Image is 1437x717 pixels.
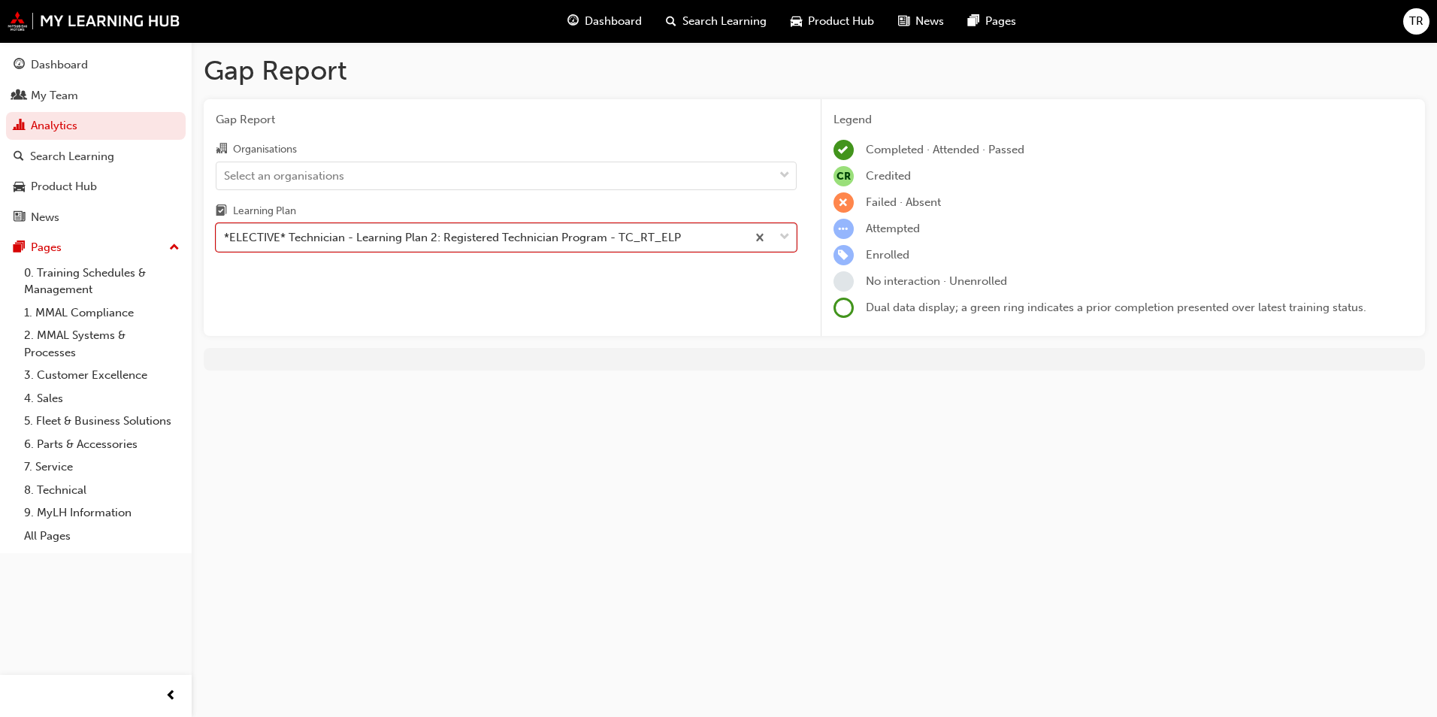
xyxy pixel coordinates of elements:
button: Pages [6,234,186,262]
span: Credited [866,169,911,183]
span: Gap Report [216,111,797,129]
a: My Team [6,82,186,110]
span: up-icon [169,238,180,258]
a: 3. Customer Excellence [18,364,186,387]
div: Pages [31,239,62,256]
span: learningRecordVerb_FAIL-icon [833,192,854,213]
div: Dashboard [31,56,88,74]
div: Organisations [233,142,297,157]
div: My Team [31,87,78,104]
span: learningRecordVerb_ENROLL-icon [833,245,854,265]
a: news-iconNews [886,6,956,37]
span: pages-icon [14,241,25,255]
span: Pages [985,13,1016,30]
span: down-icon [779,166,790,186]
a: 4. Sales [18,387,186,410]
div: Product Hub [31,178,97,195]
a: Search Learning [6,143,186,171]
div: Select an organisations [224,167,344,184]
a: News [6,204,186,231]
span: learningRecordVerb_COMPLETE-icon [833,140,854,160]
span: people-icon [14,89,25,103]
span: Attempted [866,222,920,235]
span: search-icon [14,150,24,164]
span: guage-icon [14,59,25,72]
a: All Pages [18,525,186,548]
a: car-iconProduct Hub [779,6,886,37]
a: 5. Fleet & Business Solutions [18,410,186,433]
span: news-icon [898,12,909,31]
span: Failed · Absent [866,195,941,209]
img: mmal [8,11,180,31]
div: Learning Plan [233,204,296,219]
span: Search Learning [682,13,767,30]
a: Product Hub [6,173,186,201]
span: Dual data display; a green ring indicates a prior completion presented over latest training status. [866,301,1366,314]
div: Search Learning [30,148,114,165]
a: Dashboard [6,51,186,79]
span: learningRecordVerb_NONE-icon [833,271,854,292]
span: news-icon [14,211,25,225]
span: car-icon [14,180,25,194]
span: learningplan-icon [216,205,227,219]
span: TR [1409,13,1423,30]
a: 9. MyLH Information [18,501,186,525]
span: chart-icon [14,120,25,133]
span: News [915,13,944,30]
span: Completed · Attended · Passed [866,143,1024,156]
a: 7. Service [18,455,186,479]
span: No interaction · Unenrolled [866,274,1007,288]
span: organisation-icon [216,143,227,156]
span: guage-icon [567,12,579,31]
a: 8. Technical [18,479,186,502]
span: car-icon [791,12,802,31]
span: Enrolled [866,248,909,262]
span: Dashboard [585,13,642,30]
div: News [31,209,59,226]
button: DashboardMy TeamAnalyticsSearch LearningProduct HubNews [6,48,186,234]
a: guage-iconDashboard [555,6,654,37]
a: 6. Parts & Accessories [18,433,186,456]
span: null-icon [833,166,854,186]
a: pages-iconPages [956,6,1028,37]
a: 0. Training Schedules & Management [18,262,186,301]
a: 1. MMAL Compliance [18,301,186,325]
div: *ELECTIVE* Technician - Learning Plan 2: Registered Technician Program - TC_RT_ELP [224,229,681,247]
span: pages-icon [968,12,979,31]
h1: Gap Report [204,54,1425,87]
button: TR [1403,8,1429,35]
span: search-icon [666,12,676,31]
span: prev-icon [165,687,177,706]
span: learningRecordVerb_ATTEMPT-icon [833,219,854,239]
div: Legend [833,111,1414,129]
span: Product Hub [808,13,874,30]
a: Analytics [6,112,186,140]
span: down-icon [779,228,790,247]
a: search-iconSearch Learning [654,6,779,37]
a: 2. MMAL Systems & Processes [18,324,186,364]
